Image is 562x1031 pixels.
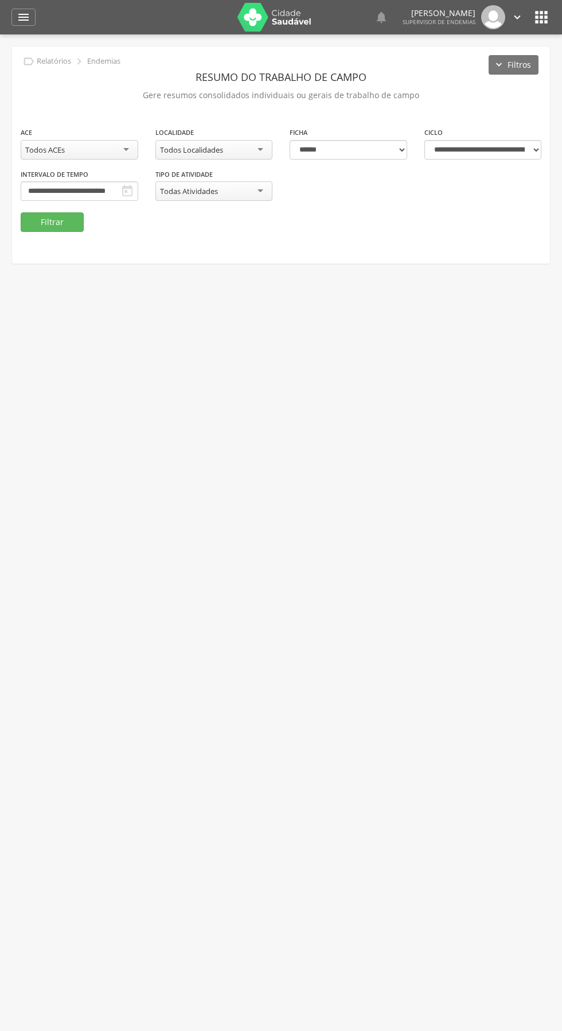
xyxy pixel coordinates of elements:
i:  [532,8,551,26]
div: Todas Atividades [160,186,218,196]
label: Localidade [155,128,194,137]
a:  [11,9,36,26]
div: Todos Localidades [160,145,223,155]
div: Todos ACEs [25,145,65,155]
i:  [120,184,134,198]
p: Endemias [87,57,120,66]
i:  [73,55,85,68]
i:  [22,55,35,68]
i:  [374,10,388,24]
span: Supervisor de Endemias [403,18,475,26]
button: Filtros [489,55,538,75]
label: ACE [21,128,32,137]
p: [PERSON_NAME] [403,9,475,17]
i:  [17,10,30,24]
p: Relatórios [37,57,71,66]
a:  [511,5,524,29]
a:  [374,5,388,29]
p: Gere resumos consolidados individuais ou gerais de trabalho de campo [21,87,541,103]
label: Ciclo [424,128,443,137]
header: Resumo do Trabalho de Campo [21,67,541,87]
label: Intervalo de Tempo [21,170,88,179]
label: Ficha [290,128,307,137]
label: Tipo de Atividade [155,170,213,179]
button: Filtrar [21,212,84,232]
i:  [511,11,524,24]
